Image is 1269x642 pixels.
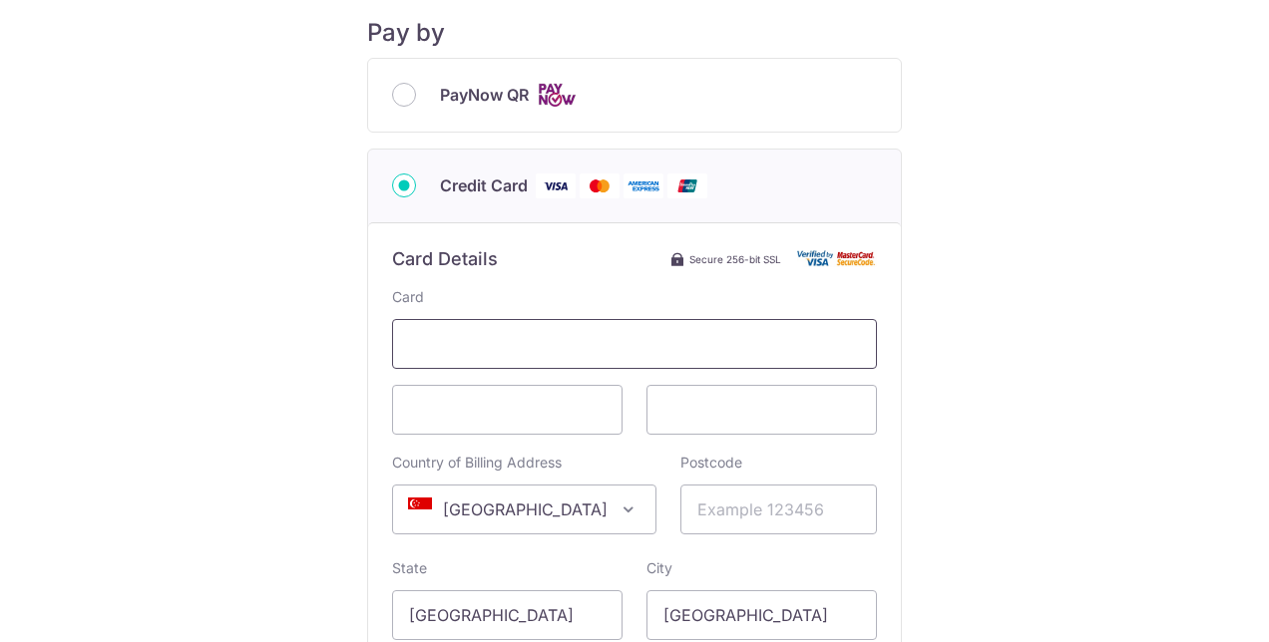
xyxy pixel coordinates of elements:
[392,83,877,108] div: PayNow QR Cards logo
[392,453,562,473] label: Country of Billing Address
[409,398,606,422] iframe: Secure card expiration date input frame
[689,251,781,267] span: Secure 256-bit SSL
[537,83,577,108] img: Cards logo
[680,484,877,534] input: Example 123456
[409,332,860,356] iframe: Secure card number input frame
[624,173,663,198] img: American Express
[663,398,860,422] iframe: Secure card security code input frame
[440,173,528,197] span: Credit Card
[797,250,877,267] img: Card secure
[536,173,576,198] img: Visa
[392,558,427,578] label: State
[680,453,742,473] label: Postcode
[392,484,656,534] span: Singapore
[580,173,620,198] img: Mastercard
[393,485,655,533] span: Singapore
[392,287,424,307] label: Card
[646,558,672,578] label: City
[667,173,707,198] img: Union Pay
[392,247,498,271] h6: Card Details
[392,173,877,198] div: Credit Card Visa Mastercard American Express Union Pay
[440,83,529,107] span: PayNow QR
[367,18,902,48] h5: Pay by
